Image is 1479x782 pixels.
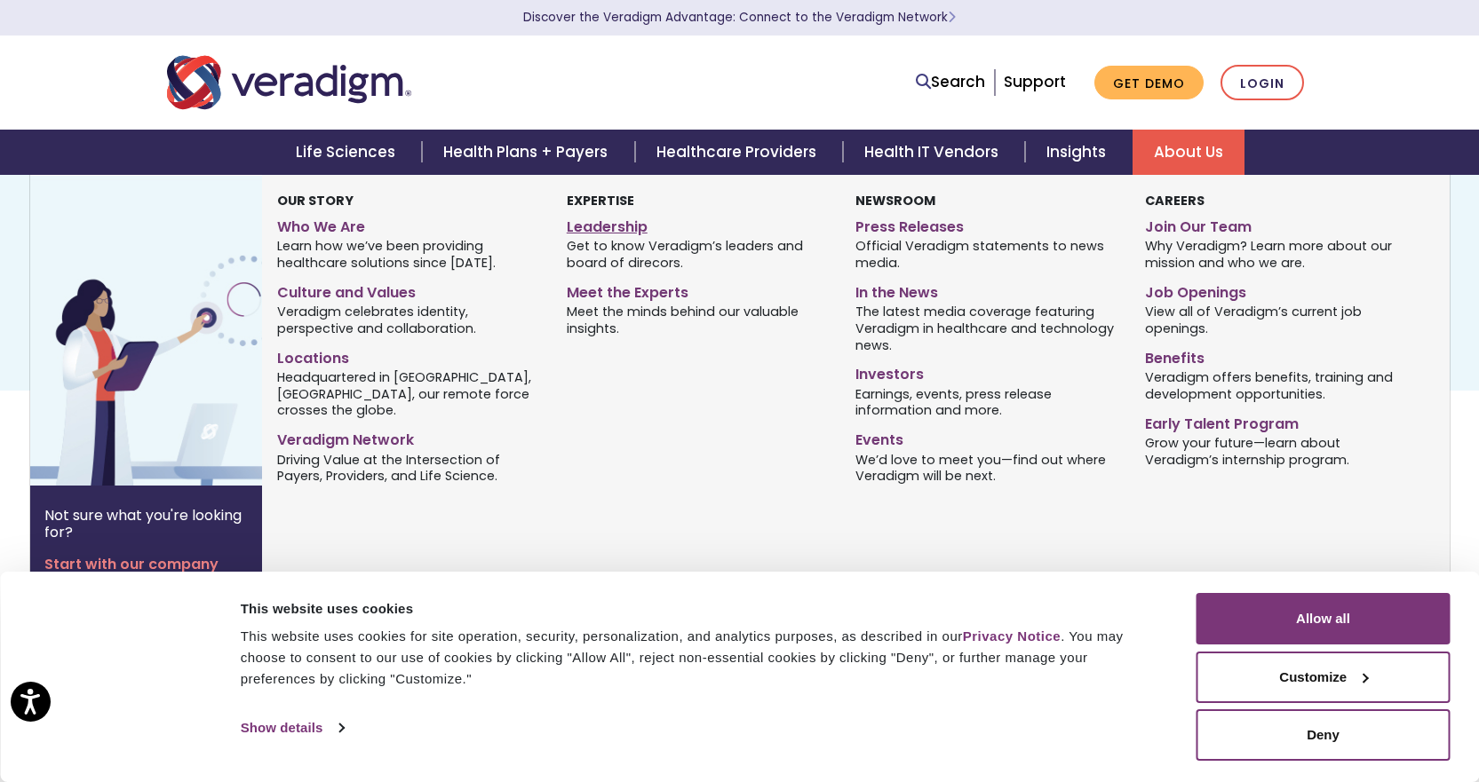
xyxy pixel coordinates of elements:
button: Customize [1197,652,1451,703]
a: Login [1221,65,1304,101]
a: In the News [855,277,1117,303]
span: Learn More [948,9,956,26]
a: About Us [1133,130,1244,175]
span: View all of Veradigm’s current job openings. [1145,303,1407,337]
a: Press Releases [855,211,1117,237]
span: Earnings, events, press release information and more. [855,384,1117,419]
a: Support [1004,71,1066,92]
strong: Our Story [277,192,354,209]
strong: Careers [1145,192,1205,209]
span: Veradigm offers benefits, training and development opportunities. [1145,367,1407,402]
span: Grow your future—learn about Veradigm’s internship program. [1145,433,1407,468]
a: Health IT Vendors [843,130,1025,175]
div: This website uses cookies [241,598,1157,620]
a: Privacy Notice [963,628,1061,644]
a: Healthcare Providers [635,130,843,175]
a: Show details [241,715,344,741]
a: Search [916,70,985,94]
span: We’d love to meet you—find out where Veradigm will be next. [855,450,1117,485]
span: Headquartered in [GEOGRAPHIC_DATA], [GEOGRAPHIC_DATA], our remote force crosses the globe. [277,367,539,419]
a: Discover the Veradigm Advantage: Connect to the Veradigm NetworkLearn More [523,9,956,26]
div: This website uses cookies for site operation, security, personalization, and analytics purposes, ... [241,626,1157,690]
a: Culture and Values [277,277,539,303]
a: Events [855,424,1117,450]
a: Early Talent Program [1145,408,1407,434]
strong: Expertise [567,192,634,209]
span: The latest media coverage featuring Veradigm in healthcare and technology news. [855,303,1117,354]
img: Vector image of Veradigm’s Story [30,175,316,486]
a: Insights [1025,130,1133,175]
a: Life Sciences [274,130,422,175]
a: Locations [277,343,539,368]
a: Who We Are [277,211,539,237]
a: Get Demo [1094,66,1204,100]
iframe: Drift Chat Widget [1138,654,1458,761]
a: Join Our Team [1145,211,1407,237]
a: Leadership [567,211,829,237]
a: Benefits [1145,343,1407,368]
a: Meet the Experts [567,277,829,303]
a: Health Plans + Payers [422,130,634,175]
a: Job Openings [1145,277,1407,303]
span: Driving Value at the Intersection of Payers, Providers, and Life Science. [277,450,539,485]
a: Investors [855,359,1117,384]
p: Not sure what you're looking for? [44,507,248,541]
img: Veradigm logo [167,53,411,112]
span: Learn how we’ve been providing healthcare solutions since [DATE]. [277,237,539,272]
span: Veradigm celebrates identity, perspective and collaboration. [277,303,539,337]
span: Get to know Veradigm’s leaders and board of direcors. [567,237,829,272]
strong: Newsroom [855,192,935,209]
span: Meet the minds behind our valuable insights. [567,303,829,337]
button: Allow all [1197,593,1451,644]
a: Start with our company overview [44,556,248,589]
a: Veradigm Network [277,424,539,450]
span: Official Veradigm statements to news media. [855,237,1117,272]
span: Why Veradigm? Learn more about our mission and who we are. [1145,237,1407,272]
